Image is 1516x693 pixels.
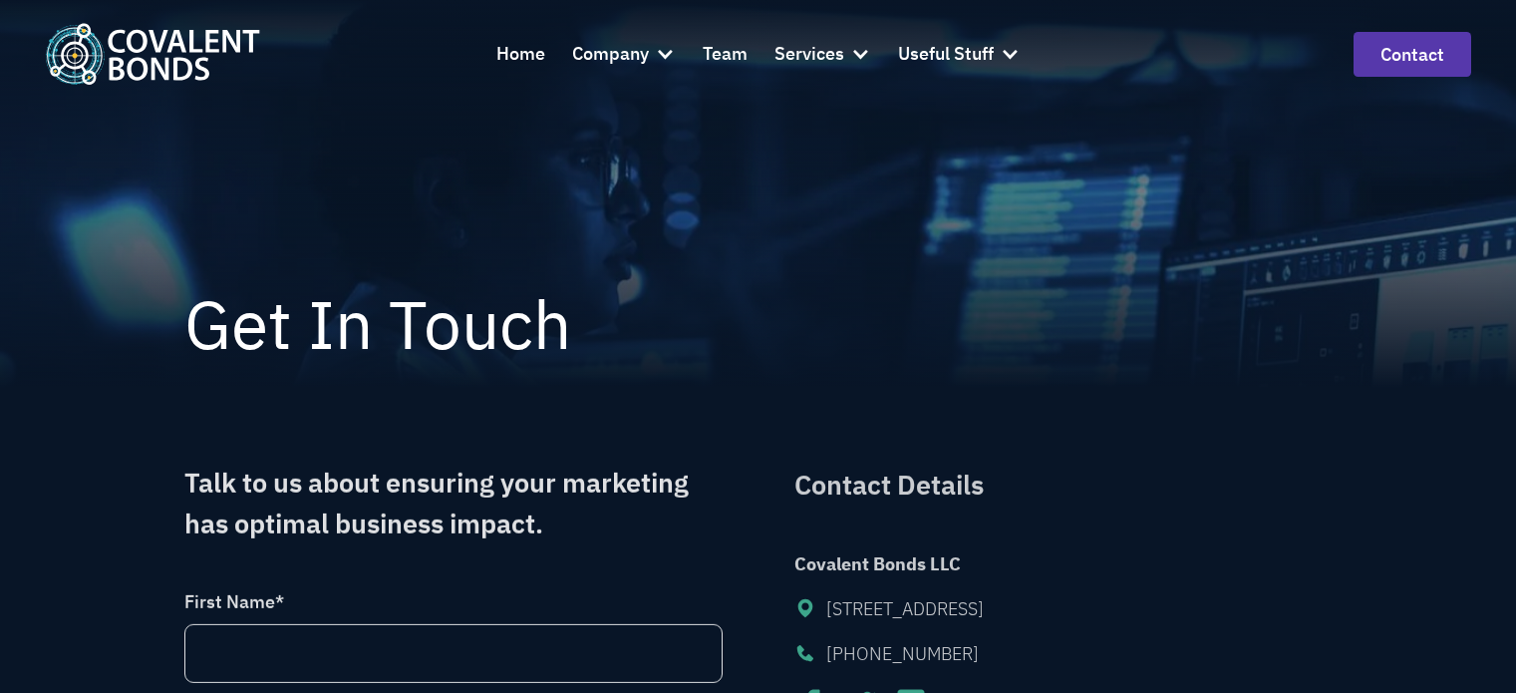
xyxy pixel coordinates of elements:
a: [PHONE_NUMBER] [794,640,984,667]
span: First Name [184,590,275,613]
div: Contact Details [794,465,984,506]
h1: Get In Touch [184,287,1333,361]
div: Home [496,40,545,69]
div: Useful Stuff [898,27,1021,81]
a: Team [703,27,748,81]
div: [PHONE_NUMBER] [825,640,978,667]
div: [STREET_ADDRESS] [825,595,983,622]
div: Team [703,40,748,69]
strong: Covalent Bonds LLC [794,552,961,575]
div: Services [774,40,844,69]
div: Talk to us about ensuring your marketing has optimal business impact. [184,463,723,543]
div: Useful Stuff [898,40,994,69]
a: home [45,23,260,84]
div: Services [774,27,871,81]
div: Company [572,27,676,81]
a: contact [1354,32,1471,77]
div: Company [572,40,649,69]
img: Covalent Bonds White / Teal Logo [45,23,260,84]
a: Home [496,27,545,81]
